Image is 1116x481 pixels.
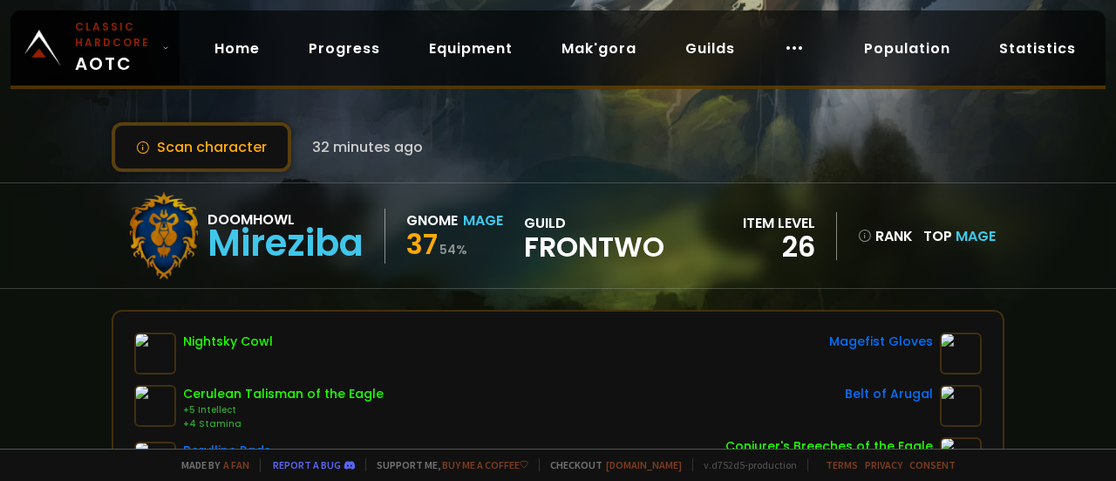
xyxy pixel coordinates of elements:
img: item-12977 [940,333,982,374]
img: item-12019 [134,385,176,427]
span: Checkout [539,458,682,471]
small: 54 % [439,241,467,258]
a: Privacy [865,458,902,471]
div: item level [743,212,815,234]
a: Population [850,31,964,66]
a: a fan [223,458,249,471]
span: Support me, [365,458,528,471]
div: Berylline Pads [183,442,271,460]
a: [DOMAIN_NAME] [606,458,682,471]
a: Equipment [415,31,527,66]
a: Consent [909,458,956,471]
span: Made by [171,458,249,471]
span: AOTC [75,19,155,77]
div: Mireziba [208,230,364,257]
span: 37 [406,224,438,264]
a: Guilds [671,31,749,66]
div: Conjurer's Breeches of the Eagle [725,437,933,456]
img: item-4039 [134,333,176,374]
div: rank [858,225,913,247]
a: Home [201,31,274,66]
a: Classic HardcoreAOTC [10,10,180,86]
div: guild [524,212,664,260]
a: Report a bug [273,458,341,471]
span: 32 minutes ago [312,136,423,158]
div: Belt of Arugal [845,385,933,403]
div: Nightsky Cowl [183,333,273,351]
div: Mage [463,210,503,231]
div: Cerulean Talisman of the Eagle [183,385,384,403]
img: item-6392 [940,385,982,427]
a: Mak'gora [548,31,650,66]
span: Mage [956,226,996,246]
a: Progress [295,31,394,66]
a: Terms [826,458,858,471]
div: +4 Stamina [183,417,384,431]
span: v. d752d5 - production [692,458,797,471]
span: Frontwo [524,234,664,260]
div: Doomhowl [208,209,364,230]
button: Scan character [112,122,291,172]
a: Statistics [985,31,1090,66]
a: Buy me a coffee [442,458,528,471]
div: Magefist Gloves [829,333,933,351]
div: +5 Intellect [183,403,384,417]
div: 26 [743,234,815,260]
small: Classic Hardcore [75,19,155,51]
div: Top [923,225,996,247]
div: Gnome [406,210,458,231]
